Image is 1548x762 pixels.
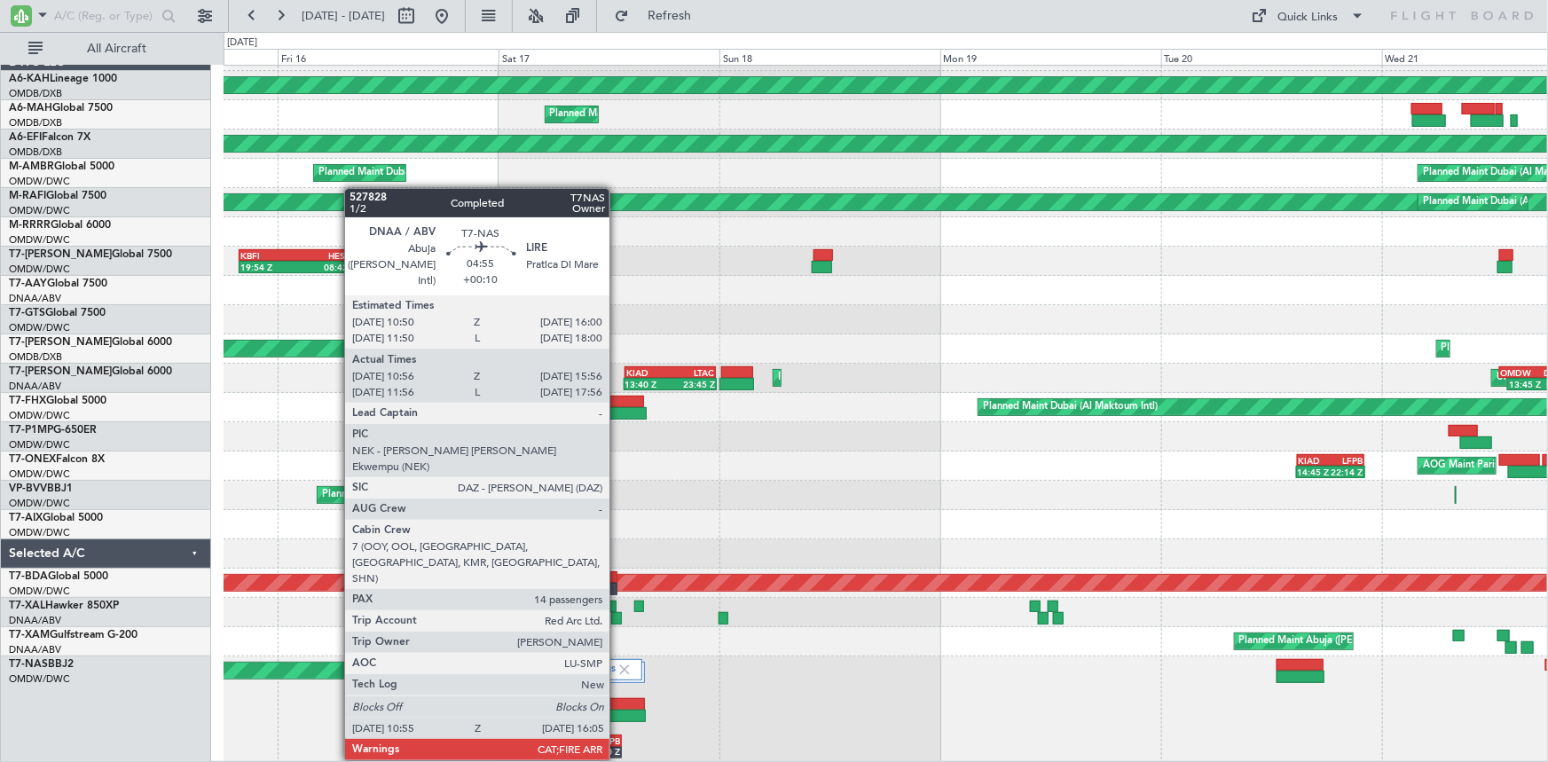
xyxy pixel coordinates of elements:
span: Refresh [633,10,707,22]
a: DNAA/ABV [9,614,61,627]
button: Refresh [606,2,712,30]
a: OMDW/DWC [9,409,70,422]
a: T7-[PERSON_NAME]Global 6000 [9,337,172,348]
input: A/C (Reg. or Type) [54,3,156,29]
span: T7-XAM [9,630,50,640]
span: M-AMBR [9,161,54,172]
span: A6-MAH [9,103,52,114]
div: [DATE] [227,35,257,51]
button: All Aircraft [20,35,193,63]
div: 05:50 Z [553,746,586,757]
button: Quick Links [1243,2,1374,30]
span: M-RAFI [9,191,46,201]
a: VP-BVVBBJ1 [9,483,73,494]
div: KBFI [240,250,296,261]
span: T7-XAL [9,601,45,611]
span: T7-ONEX [9,454,56,465]
div: Quick Links [1278,9,1339,27]
a: T7-[PERSON_NAME]Global 7500 [9,249,172,260]
label: 2 Flight Legs [558,663,617,678]
div: KIAD [626,367,670,378]
a: T7-XALHawker 850XP [9,601,119,611]
span: A6-KAH [9,74,50,84]
div: KIAD [1299,455,1331,466]
a: M-AMBRGlobal 5000 [9,161,114,172]
span: T7-FHX [9,396,46,406]
a: OMDW/DWC [9,321,70,334]
span: A6-EFI [9,132,42,143]
a: OMDW/DWC [9,204,70,217]
a: T7-BDAGlobal 5000 [9,571,108,582]
div: 23:45 Z [670,379,715,389]
span: T7-BDA [9,571,48,582]
div: Planned Maint Dubai (Al Maktoum Intl) [322,482,497,508]
a: M-RRRRGlobal 6000 [9,220,111,231]
a: OMDW/DWC [9,497,70,510]
div: Planned Maint Dubai (Al Maktoum Intl) [983,394,1158,420]
div: 13:40 Z [625,379,671,389]
a: OMDW/DWC [9,438,70,452]
span: T7-[PERSON_NAME] [9,249,112,260]
div: OMDW [1501,367,1536,378]
a: OMDB/DXB [9,145,62,159]
div: 08:42 Z [298,262,356,272]
a: A6-MAHGlobal 7500 [9,103,113,114]
a: T7-AIXGlobal 5000 [9,513,103,523]
div: LFPB [586,735,620,746]
a: T7-[PERSON_NAME]Global 6000 [9,366,172,377]
div: Mon 19 [940,49,1161,65]
div: LFPB [1331,455,1363,466]
a: T7-FHXGlobal 5000 [9,396,106,406]
a: OMDW/DWC [9,263,70,276]
a: DNAA/ABV [9,292,61,305]
span: T7-NAS [9,659,48,670]
span: T7-[PERSON_NAME] [9,366,112,377]
a: OMDW/DWC [9,233,70,247]
a: T7-NASBBJ2 [9,659,74,670]
a: T7-P1MPG-650ER [9,425,97,436]
a: OMDW/DWC [9,585,70,598]
a: DNAA/ABV [9,380,61,393]
a: T7-ONEXFalcon 8X [9,454,105,465]
div: LTAC [671,367,714,378]
span: T7-GTS [9,308,45,318]
a: OMDW/DWC [9,672,70,686]
div: 22:14 Z [1331,467,1363,477]
span: VP-BVV [9,483,47,494]
span: All Aircraft [46,43,187,55]
a: DNAA/ABV [9,643,61,656]
span: T7-AIX [9,513,43,523]
span: M-RRRR [9,220,51,231]
div: Planned Maint Dubai (Al Maktoum Intl) [778,365,953,391]
div: 13:30 Z [586,746,620,757]
a: T7-GTSGlobal 7500 [9,308,106,318]
div: 19:54 Z [240,262,298,272]
a: OMDB/DXB [9,116,62,130]
a: A6-EFIFalcon 7X [9,132,90,143]
div: 14:45 Z [1298,467,1331,477]
a: OMDB/DXB [9,87,62,100]
div: OMDW [553,735,586,746]
a: T7-AAYGlobal 7500 [9,279,107,289]
a: T7-XAMGulfstream G-200 [9,630,138,640]
div: Tue 20 [1161,49,1382,65]
div: Planned Maint Abuja ([PERSON_NAME] Intl) [1239,628,1439,655]
a: OMDB/DXB [9,350,62,364]
div: Sat 17 [499,49,719,65]
div: Sun 18 [719,49,940,65]
div: Planned Maint Dubai (Al Maktoum Intl) [318,160,493,186]
img: gray-close.svg [617,662,633,678]
a: OMDW/DWC [9,175,70,188]
span: T7-[PERSON_NAME] [9,337,112,348]
div: HESH [295,250,351,261]
div: 13:45 Z [1509,379,1544,389]
span: T7-P1MP [9,425,53,436]
div: Planned Maint [GEOGRAPHIC_DATA] ([GEOGRAPHIC_DATA] Intl) [550,101,846,128]
a: OMDW/DWC [9,526,70,539]
a: A6-KAHLineage 1000 [9,74,117,84]
a: OMDW/DWC [9,467,70,481]
span: [DATE] - [DATE] [302,8,385,24]
div: Fri 16 [278,49,499,65]
span: T7-AAY [9,279,47,289]
a: M-RAFIGlobal 7500 [9,191,106,201]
